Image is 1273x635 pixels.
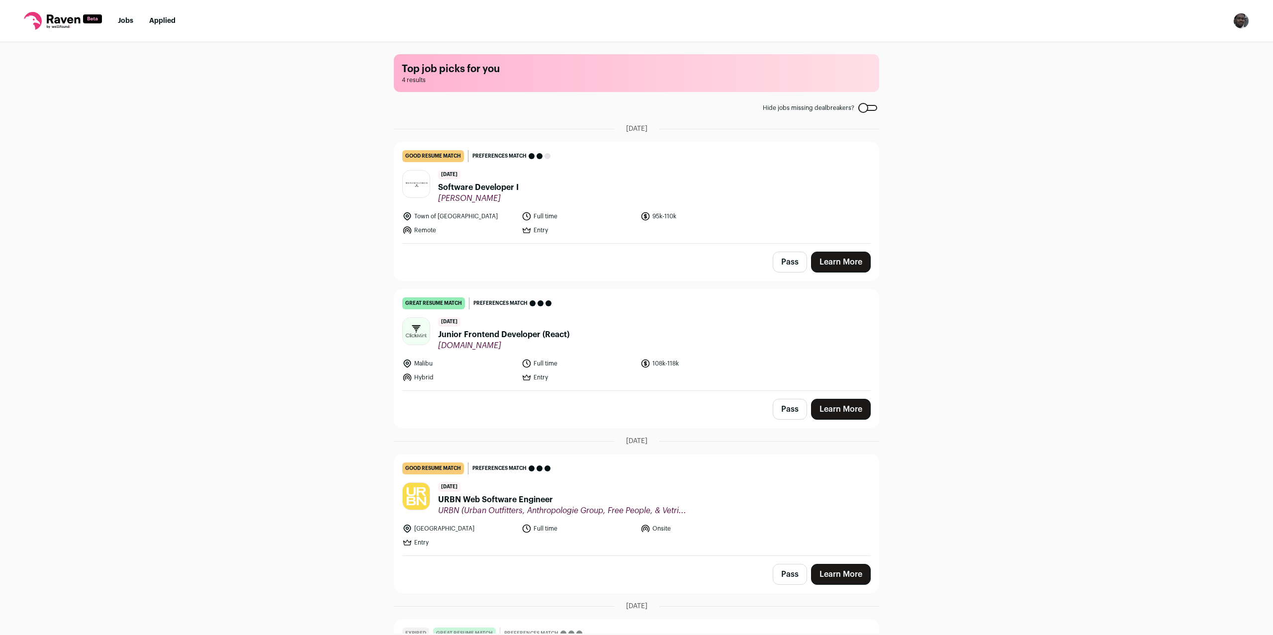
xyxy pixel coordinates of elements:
li: Entry [522,372,635,382]
img: e788f4e75367696a07ce2a10fa40060b1b36f36b872a9b97712f51a2b71fcd63.jpg [403,180,430,187]
img: 17668870-medium_jpg [1233,13,1249,29]
li: Entry [522,225,635,235]
span: [DOMAIN_NAME] [438,341,569,351]
span: Preferences match [472,463,527,473]
span: URBN Web Software Engineer [438,494,686,506]
a: good resume match Preferences match [DATE] URBN Web Software Engineer URBN (Urban Outfitters, Ant... [394,454,879,555]
span: Preferences match [473,298,528,308]
span: [PERSON_NAME] [438,193,519,203]
li: 95k-110k [640,211,754,221]
li: Entry [402,538,516,547]
a: Learn More [811,564,871,585]
span: [DATE] [438,170,460,180]
button: Pass [773,564,807,585]
li: 108k-118k [640,359,754,368]
img: e8103f8e05d805336c9e00053204a23ed21583eb2a7075ad303746d2f489e1b0.jpg [403,483,430,510]
li: Full time [522,524,635,534]
img: 2065813ae382b873bda44d74ee707bda7962cba162060e6630c3742f74819bf9.jpg [403,318,430,345]
span: URBN (Urban Outfitters, Anthropologie Group, Free People, & Vetri... [438,506,686,516]
span: [DATE] [438,482,460,492]
span: Preferences match [472,151,527,161]
a: good resume match Preferences match [DATE] Software Developer I [PERSON_NAME] Town of [GEOGRAPHIC... [394,142,879,243]
div: great resume match [402,297,465,309]
span: 4 results [402,76,871,84]
a: Learn More [811,399,871,420]
a: Jobs [118,17,133,24]
li: Remote [402,225,516,235]
div: good resume match [402,150,464,162]
div: good resume match [402,462,464,474]
h1: Top job picks for you [402,62,871,76]
span: Junior Frontend Developer (React) [438,329,569,341]
a: Learn More [811,252,871,272]
button: Open dropdown [1233,13,1249,29]
li: [GEOGRAPHIC_DATA] [402,524,516,534]
a: Applied [149,17,176,24]
button: Pass [773,252,807,272]
li: Full time [522,211,635,221]
button: Pass [773,399,807,420]
li: Full time [522,359,635,368]
span: [DATE] [626,601,647,611]
span: [DATE] [438,317,460,327]
span: [DATE] [626,436,647,446]
span: [DATE] [626,124,647,134]
span: Hide jobs missing dealbreakers? [763,104,854,112]
li: Hybrid [402,372,516,382]
li: Malibu [402,359,516,368]
span: Software Developer I [438,181,519,193]
li: Town of [GEOGRAPHIC_DATA] [402,211,516,221]
li: Onsite [640,524,754,534]
a: great resume match Preferences match [DATE] Junior Frontend Developer (React) [DOMAIN_NAME] Malib... [394,289,879,390]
